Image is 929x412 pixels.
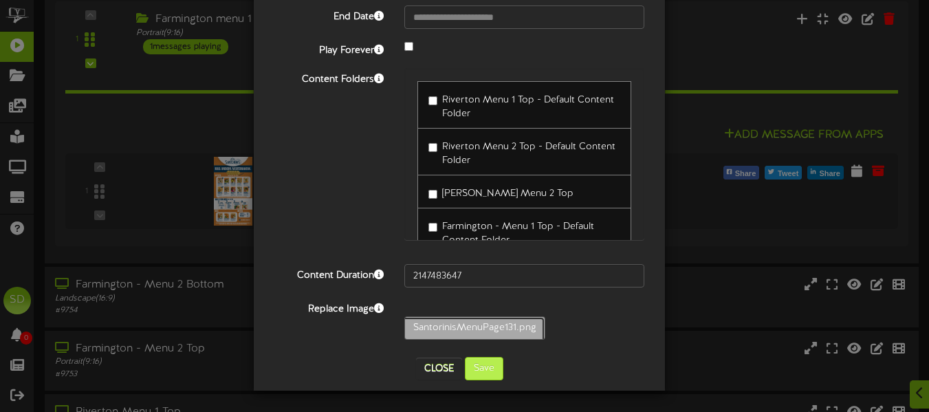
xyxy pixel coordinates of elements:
[442,142,615,166] span: Riverton Menu 2 Top - Default Content Folder
[264,6,394,24] label: End Date
[442,95,614,119] span: Riverton Menu 1 Top - Default Content Folder
[442,188,573,199] span: [PERSON_NAME] Menu 2 Top
[264,68,394,87] label: Content Folders
[465,357,503,380] button: Save
[404,264,644,288] input: 15
[428,223,437,232] input: Farmington - Menu 1 Top - Default Content Folder
[428,96,437,105] input: Riverton Menu 1 Top - Default Content Folder
[264,298,394,316] label: Replace Image
[264,39,394,58] label: Play Forever
[428,143,437,152] input: Riverton Menu 2 Top - Default Content Folder
[416,358,462,380] button: Close
[442,221,594,246] span: Farmington - Menu 1 Top - Default Content Folder
[428,190,437,199] input: [PERSON_NAME] Menu 2 Top
[264,264,394,283] label: Content Duration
